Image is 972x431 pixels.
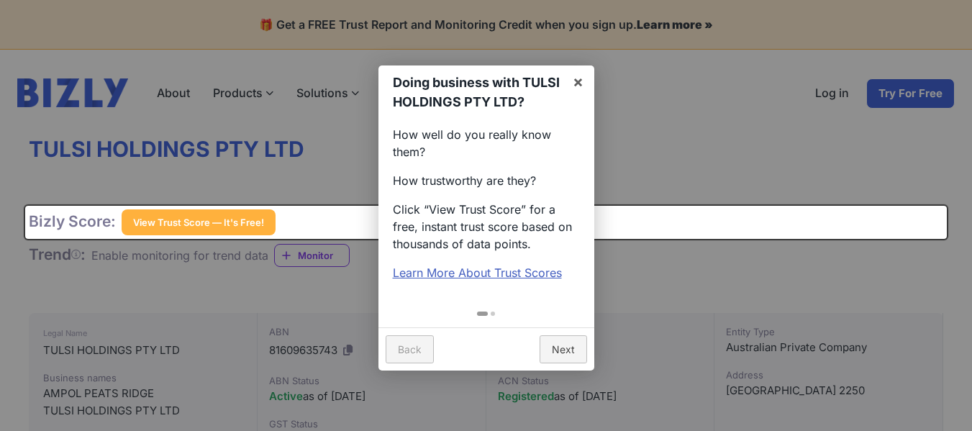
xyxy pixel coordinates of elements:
[393,266,562,280] a: Learn More About Trust Scores
[393,172,580,189] p: How trustworthy are they?
[393,201,580,253] p: Click “View Trust Score” for a free, instant trust score based on thousands of data points.
[540,335,587,363] a: Next
[393,126,580,160] p: How well do you really know them?
[386,335,434,363] a: Back
[562,65,594,98] a: ×
[393,73,561,112] h1: Doing business with TULSI HOLDINGS PTY LTD?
